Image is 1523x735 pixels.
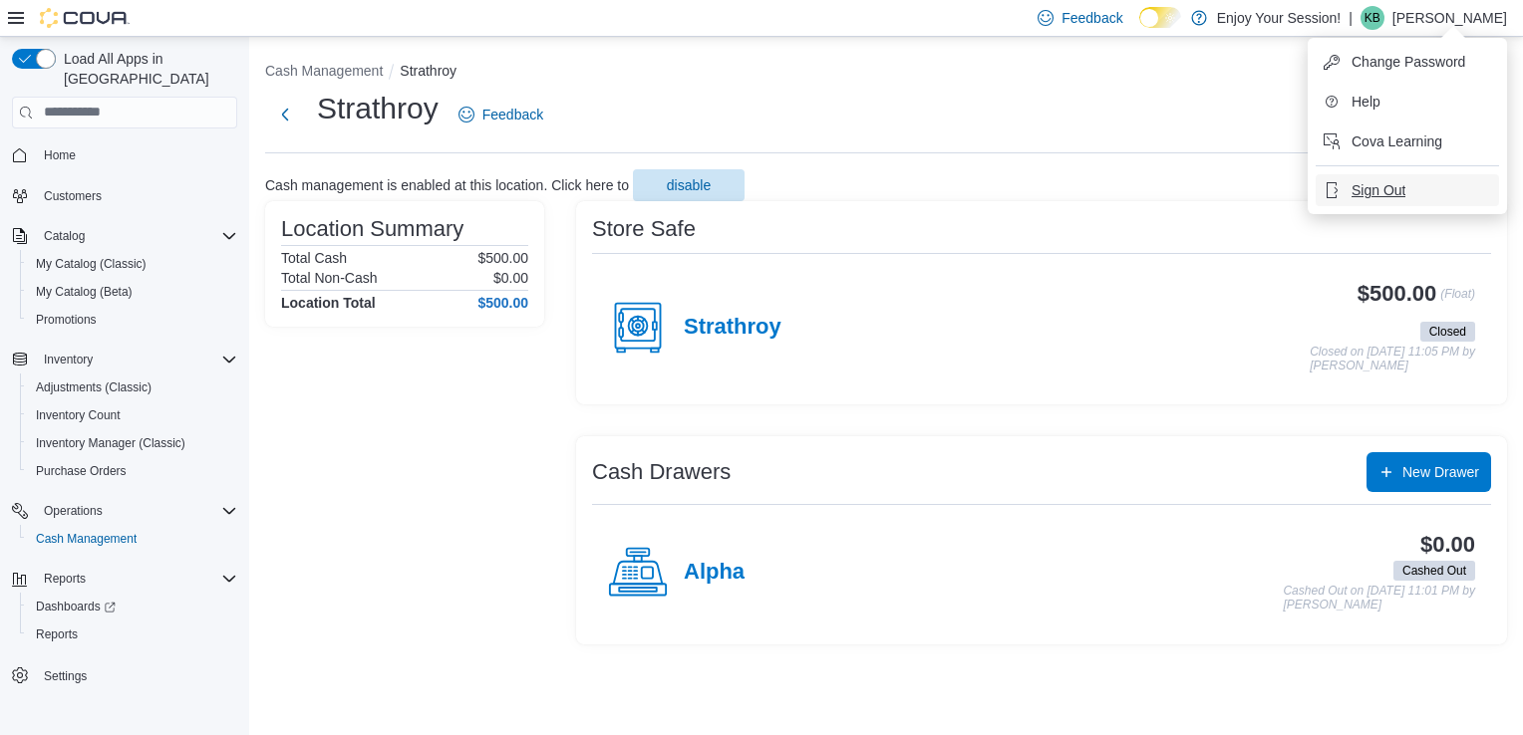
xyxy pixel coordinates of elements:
[1429,323,1466,341] span: Closed
[40,8,130,28] img: Cova
[36,183,237,208] span: Customers
[44,352,93,367] span: Inventory
[36,379,152,395] span: Adjustments (Classic)
[1352,92,1380,112] span: Help
[1420,533,1475,557] h3: $0.00
[4,497,245,525] button: Operations
[1352,180,1405,200] span: Sign Out
[1062,8,1122,28] span: Feedback
[1310,346,1475,372] p: Closed on [DATE] 11:05 PM by [PERSON_NAME]
[265,95,305,134] button: Next
[1316,125,1499,157] button: Cova Learning
[1361,6,1384,30] div: Katie Bast
[1402,562,1466,580] span: Cashed Out
[56,49,237,89] span: Load All Apps in [GEOGRAPHIC_DATA]
[1139,28,1140,29] span: Dark Mode
[36,531,137,547] span: Cash Management
[28,403,129,427] a: Inventory Count
[281,250,347,266] h6: Total Cash
[36,626,78,642] span: Reports
[36,224,237,248] span: Catalog
[36,142,237,167] span: Home
[1316,46,1499,78] button: Change Password
[281,270,378,286] h6: Total Non-Cash
[28,527,237,551] span: Cash Management
[20,401,245,429] button: Inventory Count
[36,312,97,328] span: Promotions
[4,660,245,689] button: Settings
[28,622,86,646] a: Reports
[36,348,237,371] span: Inventory
[28,431,193,455] a: Inventory Manager (Classic)
[28,280,237,304] span: My Catalog (Beta)
[4,140,245,169] button: Home
[36,499,237,523] span: Operations
[36,143,84,167] a: Home
[1352,131,1442,151] span: Cova Learning
[317,89,439,128] h1: Strathroy
[20,373,245,401] button: Adjustments (Classic)
[28,375,159,399] a: Adjustments (Classic)
[281,217,463,241] h3: Location Summary
[1420,322,1475,342] span: Closed
[684,560,745,586] h4: Alpha
[4,222,245,250] button: Catalog
[28,308,105,332] a: Promotions
[400,63,457,79] button: Strathroy
[1392,6,1507,30] p: [PERSON_NAME]
[1139,7,1181,28] input: Dark Mode
[281,295,376,311] h4: Location Total
[28,431,237,455] span: Inventory Manager (Classic)
[451,95,551,134] a: Feedback
[592,217,696,241] h3: Store Safe
[20,429,245,457] button: Inventory Manager (Classic)
[36,256,147,272] span: My Catalog (Classic)
[20,278,245,306] button: My Catalog (Beta)
[44,668,87,684] span: Settings
[44,228,85,244] span: Catalog
[28,459,237,483] span: Purchase Orders
[265,63,383,79] button: Cash Management
[28,280,141,304] a: My Catalog (Beta)
[4,346,245,373] button: Inventory
[684,315,781,341] h4: Strathroy
[1402,462,1479,482] span: New Drawer
[36,662,237,687] span: Settings
[36,599,116,614] span: Dashboards
[28,595,124,618] a: Dashboards
[36,184,110,208] a: Customers
[36,284,133,300] span: My Catalog (Beta)
[265,177,629,193] p: Cash management is enabled at this location. Click here to
[36,567,237,591] span: Reports
[28,252,237,276] span: My Catalog (Classic)
[36,463,127,479] span: Purchase Orders
[28,622,237,646] span: Reports
[36,499,111,523] button: Operations
[36,664,95,688] a: Settings
[20,593,245,620] a: Dashboards
[4,181,245,210] button: Customers
[592,460,731,484] h3: Cash Drawers
[1316,86,1499,118] button: Help
[44,147,76,163] span: Home
[20,457,245,485] button: Purchase Orders
[633,169,745,201] button: disable
[20,525,245,553] button: Cash Management
[36,407,121,423] span: Inventory Count
[44,571,86,587] span: Reports
[667,175,711,195] span: disable
[28,403,237,427] span: Inventory Count
[493,270,528,286] p: $0.00
[36,435,185,451] span: Inventory Manager (Classic)
[1367,452,1491,492] button: New Drawer
[28,308,237,332] span: Promotions
[1352,52,1465,72] span: Change Password
[482,105,543,124] span: Feedback
[20,250,245,278] button: My Catalog (Classic)
[44,503,103,519] span: Operations
[28,595,237,618] span: Dashboards
[477,295,528,311] h4: $500.00
[36,224,93,248] button: Catalog
[4,565,245,593] button: Reports
[44,188,102,204] span: Customers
